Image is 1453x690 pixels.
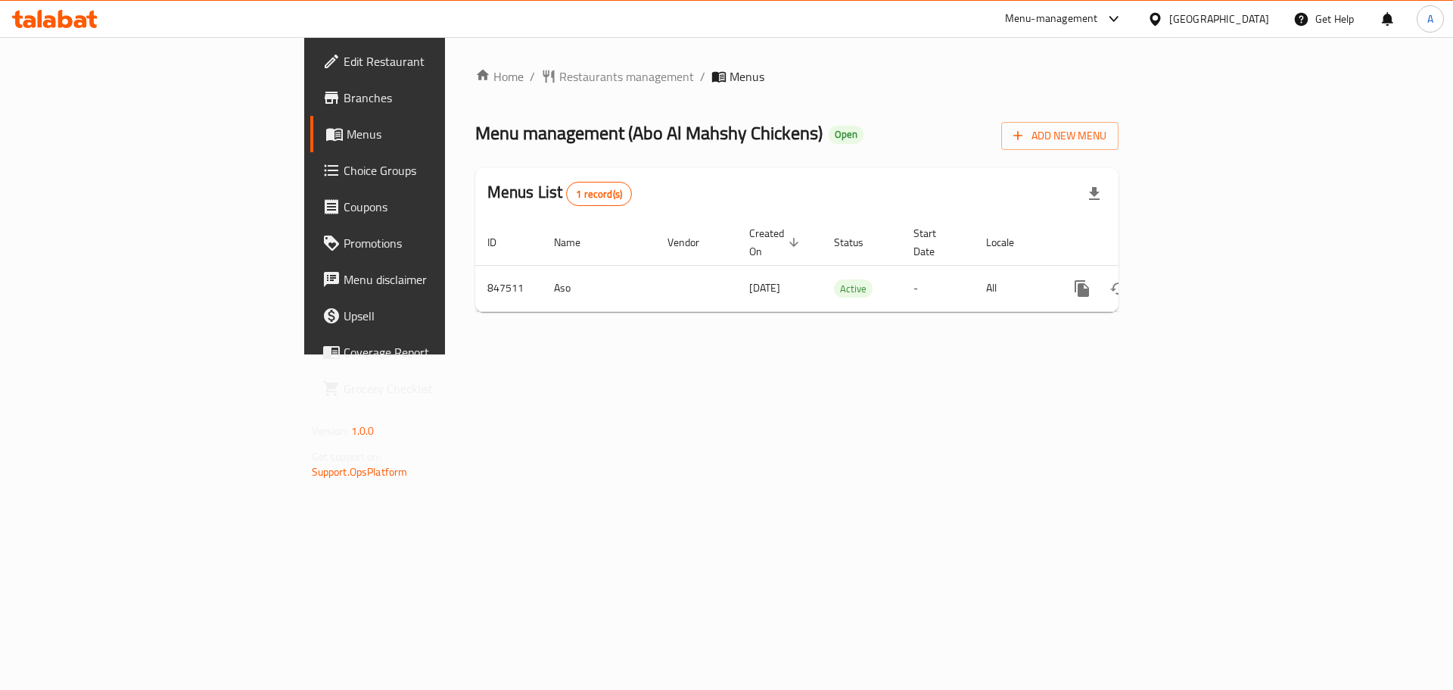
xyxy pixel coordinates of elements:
[310,261,547,298] a: Menu disclaimer
[310,370,547,407] a: Grocery Checklist
[1013,126,1106,145] span: Add New Menu
[344,234,535,252] span: Promotions
[310,189,547,225] a: Coupons
[1100,270,1137,307] button: Change Status
[829,128,863,141] span: Open
[834,279,873,298] div: Active
[310,152,547,189] a: Choice Groups
[310,298,547,334] a: Upsell
[566,182,632,206] div: Total records count
[344,52,535,70] span: Edit Restaurant
[344,198,535,216] span: Coupons
[310,116,547,152] a: Menus
[344,89,535,107] span: Branches
[834,233,883,251] span: Status
[986,233,1034,251] span: Locale
[347,125,535,143] span: Menus
[312,447,381,467] span: Get support on:
[730,67,764,86] span: Menus
[310,43,547,80] a: Edit Restaurant
[749,224,804,261] span: Created On
[344,343,535,361] span: Coverage Report
[554,233,600,251] span: Name
[667,233,719,251] span: Vendor
[1076,176,1112,212] div: Export file
[487,181,632,206] h2: Menus List
[344,161,535,180] span: Choice Groups
[1064,270,1100,307] button: more
[834,280,873,298] span: Active
[1169,11,1269,27] div: [GEOGRAPHIC_DATA]
[487,233,516,251] span: ID
[310,334,547,370] a: Coverage Report
[312,421,349,441] span: Version:
[542,265,655,311] td: Aso
[475,67,1119,86] nav: breadcrumb
[310,80,547,116] a: Branches
[1427,11,1433,27] span: A
[749,278,780,298] span: [DATE]
[1001,122,1119,150] button: Add New Menu
[475,116,823,150] span: Menu management ( Abo Al Mahshy Chickens )
[475,220,1221,312] table: enhanced table
[344,379,535,398] span: Grocery Checklist
[541,67,694,86] a: Restaurants management
[559,67,694,86] span: Restaurants management
[567,187,631,201] span: 1 record(s)
[700,67,705,86] li: /
[974,265,1052,311] td: All
[901,265,974,311] td: -
[829,126,863,144] div: Open
[344,270,535,289] span: Menu disclaimer
[1005,10,1098,28] div: Menu-management
[1052,220,1221,266] th: Actions
[312,462,408,482] a: Support.OpsPlatform
[913,224,956,261] span: Start Date
[310,225,547,261] a: Promotions
[351,421,375,441] span: 1.0.0
[344,307,535,325] span: Upsell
